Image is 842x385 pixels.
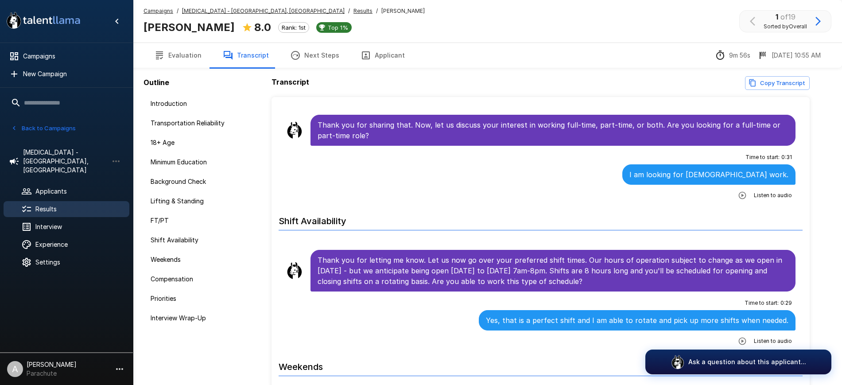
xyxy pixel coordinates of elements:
[754,337,792,346] span: Listen to audio
[182,8,345,14] u: [MEDICAL_DATA] - [GEOGRAPHIC_DATA], [GEOGRAPHIC_DATA]
[144,252,246,268] div: Weekends
[144,78,169,87] b: Outline
[781,153,792,162] span: 0 : 31
[144,291,246,307] div: Priorities
[151,138,239,147] span: 18+ Age
[764,22,807,31] span: Sorted by Overall
[348,7,350,16] span: /
[745,299,779,307] span: Time to start :
[729,51,750,60] p: 9m 56s
[279,353,803,376] h6: Weekends
[151,216,239,225] span: FT/PT
[318,120,789,141] p: Thank you for sharing that. Now, let us discuss your interest in working full-time, part-time, or...
[780,299,792,307] span: 0 : 29
[286,121,303,139] img: llama_clean.png
[151,99,239,108] span: Introduction
[353,8,372,14] u: Results
[757,50,821,61] div: The date and time when the interview was completed
[254,21,271,34] b: 8.0
[144,174,246,190] div: Background Check
[486,315,788,326] p: Yes, that is a perfect shift and I am able to rotate and pick up more shifts when needed.
[272,78,309,86] b: Transcript
[279,207,803,230] h6: Shift Availability
[151,158,239,167] span: Minimum Education
[151,119,239,128] span: Transportation Reliability
[776,12,778,21] b: 1
[177,7,178,16] span: /
[780,12,795,21] span: of 19
[212,43,279,68] button: Transcript
[151,197,239,206] span: Lifting & Standing
[144,271,246,287] div: Compensation
[279,43,350,68] button: Next Steps
[144,213,246,229] div: FT/PT
[688,358,806,366] p: Ask a question about this applicant...
[645,350,831,374] button: Ask a question about this applicant...
[144,8,173,14] u: Campaigns
[318,255,789,287] p: Thank you for letting me know. Let us now go over your preferred shift times. Our hours of operat...
[381,7,425,16] span: [PERSON_NAME]
[144,135,246,151] div: 18+ Age
[772,51,821,60] p: [DATE] 10:55 AM
[376,7,378,16] span: /
[144,43,212,68] button: Evaluation
[151,314,239,323] span: Interview Wrap-Up
[144,21,235,34] b: [PERSON_NAME]
[715,50,750,61] div: The time between starting and completing the interview
[745,76,810,90] button: Copy transcript
[279,24,309,31] span: Rank: 1st
[151,275,239,284] span: Compensation
[350,43,415,68] button: Applicant
[144,96,246,112] div: Introduction
[671,355,685,369] img: logo_glasses@2x.png
[629,169,788,180] p: I am looking for [DEMOGRAPHIC_DATA] work.
[286,262,303,280] img: llama_clean.png
[754,191,792,200] span: Listen to audio
[144,232,246,248] div: Shift Availability
[144,310,246,326] div: Interview Wrap-Up
[144,154,246,170] div: Minimum Education
[144,115,246,131] div: Transportation Reliability
[151,236,239,245] span: Shift Availability
[151,294,239,303] span: Priorities
[151,255,239,264] span: Weekends
[745,153,780,162] span: Time to start :
[324,24,352,31] span: Top 1%
[151,177,239,186] span: Background Check
[144,193,246,209] div: Lifting & Standing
